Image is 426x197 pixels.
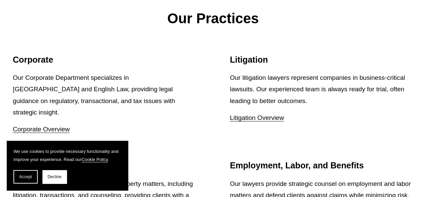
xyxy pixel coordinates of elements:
button: Decline [42,170,67,184]
p: We use cookies to provide necessary functionality and improve your experience. Read our . [13,147,121,163]
a: Litigation Overview [230,114,284,121]
span: Decline [47,174,62,179]
a: Corporate Overview [13,126,70,133]
span: Accept [19,174,32,179]
h2: Corporate [13,55,196,65]
button: Accept [13,170,38,184]
p: Our Corporate Department specializes in [GEOGRAPHIC_DATA] and English Law, providing legal guidan... [13,72,196,118]
h2: Litigation [230,55,414,65]
h2: Employment, Labor, and Benefits [230,160,414,170]
a: Cookie Policy [81,157,108,162]
p: Our Practices [13,6,413,31]
p: Our litigation lawyers represent companies in business-critical lawsuits. Our experienced team is... [230,72,414,107]
section: Cookie banner [7,141,128,190]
